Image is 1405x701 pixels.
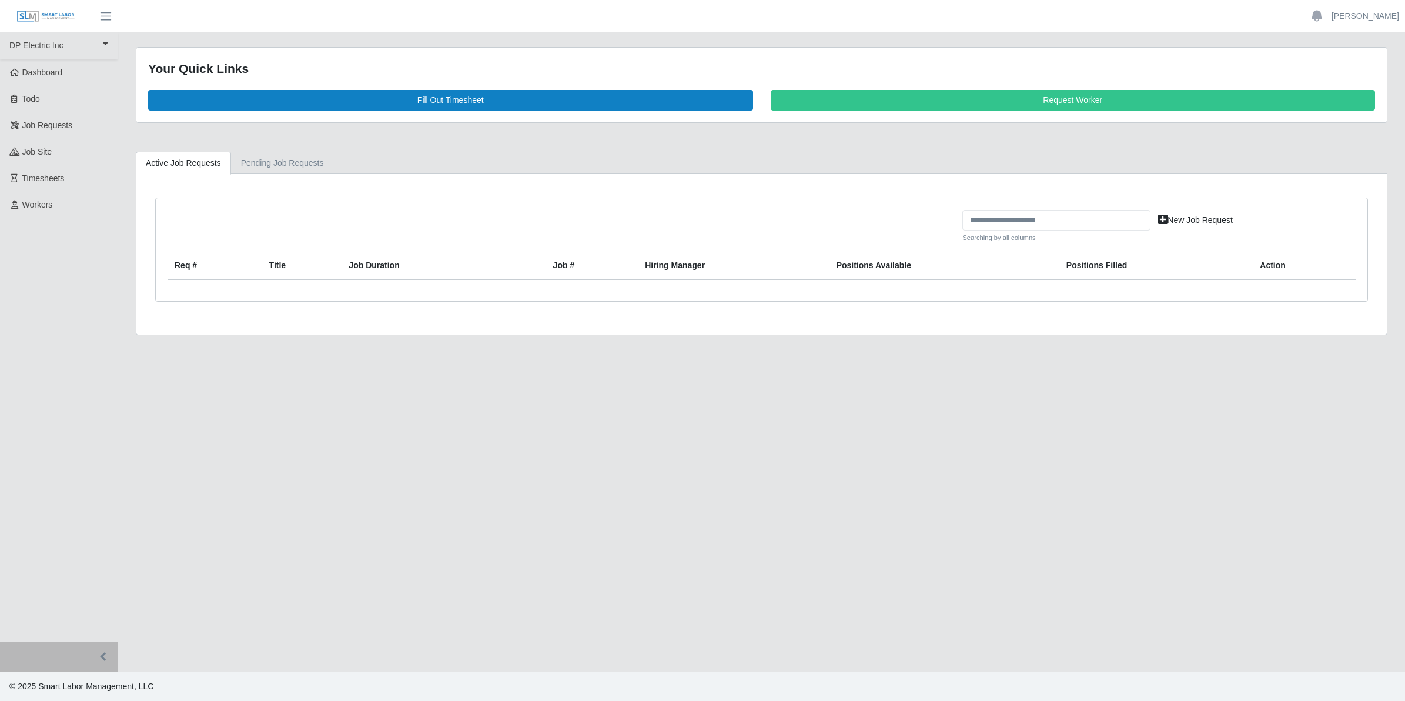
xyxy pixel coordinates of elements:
a: Pending Job Requests [231,152,334,175]
th: Job # [546,252,638,280]
th: Action [1253,252,1356,280]
img: SLM Logo [16,10,75,23]
span: © 2025 Smart Labor Management, LLC [9,682,153,691]
div: Your Quick Links [148,59,1375,78]
th: Positions Filled [1059,252,1253,280]
a: [PERSON_NAME] [1332,10,1399,22]
span: Workers [22,200,53,209]
th: Req # [168,252,262,280]
a: Active Job Requests [136,152,231,175]
a: Request Worker [771,90,1376,111]
span: Dashboard [22,68,63,77]
span: Job Requests [22,121,73,130]
span: Timesheets [22,173,65,183]
span: Todo [22,94,40,104]
a: Fill Out Timesheet [148,90,753,111]
th: Job Duration [342,252,509,280]
a: New Job Request [1150,210,1240,231]
th: Hiring Manager [638,252,829,280]
th: Title [262,252,342,280]
small: Searching by all columns [962,233,1150,243]
span: job site [22,147,52,156]
th: Positions Available [829,252,1059,280]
